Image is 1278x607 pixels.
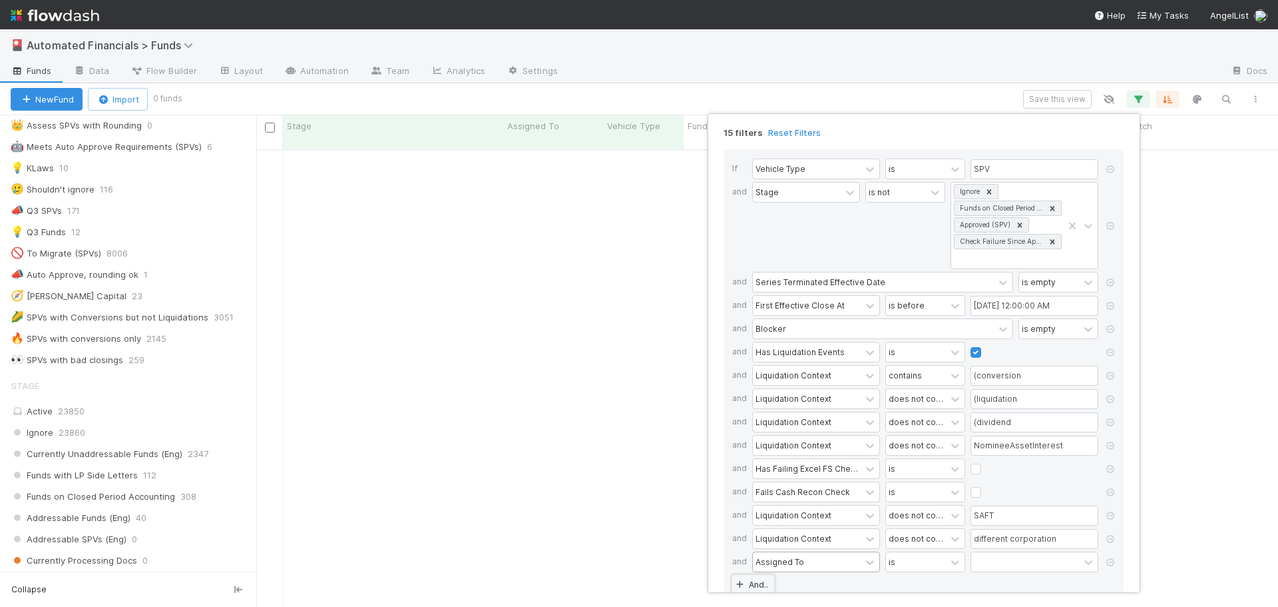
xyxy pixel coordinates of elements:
[1022,322,1056,334] div: is empty
[889,509,943,521] div: does not contain
[732,575,774,594] a: And..
[732,505,752,528] div: and
[755,486,850,498] div: Fails Cash Recon Check
[755,276,885,288] div: Series Terminated Effective Date
[889,392,943,404] div: does not contain
[732,182,752,272] div: and
[755,392,831,404] div: Liquidation Context
[755,299,845,311] div: First Effective Close At
[732,159,752,182] div: If
[755,556,804,568] div: Assigned To
[889,416,943,428] div: does not contain
[755,532,831,544] div: Liquidation Context
[889,486,895,498] div: is
[869,186,890,198] div: is not
[889,439,943,451] div: does not contain
[732,388,752,412] div: and
[755,462,858,474] div: Has Failing Excel FS Checks Excluding Rounding Tolerance
[732,552,752,575] div: and
[732,342,752,365] div: and
[732,272,752,295] div: and
[732,458,752,482] div: and
[755,416,831,428] div: Liquidation Context
[732,528,752,552] div: and
[755,509,831,521] div: Liquidation Context
[755,163,805,175] div: Vehicle Type
[956,201,1045,215] div: Funds on Closed Period Accounting
[755,439,831,451] div: Liquidation Context
[768,127,821,139] a: Reset Filters
[732,412,752,435] div: and
[889,462,895,474] div: is
[732,435,752,458] div: and
[724,127,763,139] span: 15 filters
[889,532,943,544] div: does not contain
[755,186,779,198] div: Stage
[956,235,1045,249] div: Check Failure Since Approved (SPV)
[755,369,831,381] div: Liquidation Context
[889,346,895,358] div: is
[732,295,752,318] div: and
[956,218,1012,232] div: Approved (SPV)
[889,369,922,381] div: contains
[889,299,925,311] div: is before
[732,318,752,342] div: and
[956,185,982,199] div: Ignore
[755,346,845,358] div: Has Liquidation Events
[732,365,752,388] div: and
[889,163,895,175] div: is
[732,482,752,505] div: and
[1022,276,1056,288] div: is empty
[889,556,895,568] div: is
[755,322,786,334] div: Blocker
